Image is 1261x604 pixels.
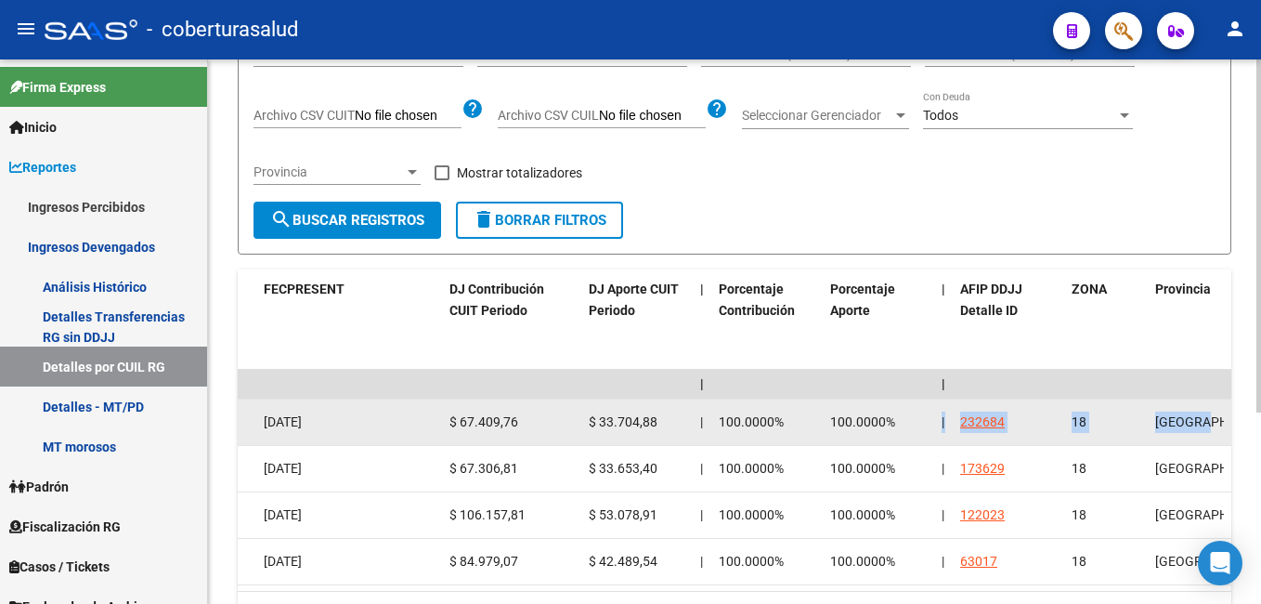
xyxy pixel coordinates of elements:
[934,269,953,373] datatable-header-cell: |
[700,554,703,569] span: |
[711,269,823,373] datatable-header-cell: Porcentaje Contribución
[700,376,704,391] span: |
[693,269,711,373] datatable-header-cell: |
[942,414,944,429] span: |
[830,507,895,522] span: 100.0000%
[9,77,106,98] span: Firma Express
[15,18,37,40] mat-icon: menu
[719,282,795,318] span: Porcentaje Contribución
[264,461,302,476] span: [DATE]
[700,282,704,296] span: |
[461,98,484,120] mat-icon: help
[1072,461,1086,476] span: 18
[264,282,344,296] span: FECPRESENT
[9,157,76,177] span: Reportes
[923,108,958,123] span: Todos
[719,461,784,476] span: 100.0000%
[719,414,784,429] span: 100.0000%
[960,412,1005,433] div: 232684
[264,414,302,429] span: [DATE]
[960,458,1005,479] div: 173629
[457,162,582,184] span: Mostrar totalizadores
[942,461,944,476] span: |
[270,212,424,229] span: Buscar Registros
[719,507,784,522] span: 100.0000%
[589,507,657,522] span: $ 53.078,91
[1072,414,1086,429] span: 18
[1064,269,1148,373] datatable-header-cell: ZONA
[589,282,679,318] span: DJ Aporte CUIT Periodo
[1155,282,1211,296] span: Provincia
[9,517,121,537] span: Fiscalización RG
[9,557,110,577] span: Casos / Tickets
[830,554,895,569] span: 100.0000%
[253,108,355,123] span: Archivo CSV CUIT
[700,461,703,476] span: |
[1072,554,1086,569] span: 18
[830,282,895,318] span: Porcentaje Aporte
[1148,269,1231,373] datatable-header-cell: Provincia
[355,108,461,125] input: Archivo CSV CUIT
[599,108,706,125] input: Archivo CSV CUIL
[589,554,657,569] span: $ 42.489,54
[264,507,302,522] span: [DATE]
[942,554,944,569] span: |
[700,507,703,522] span: |
[147,9,298,50] span: - coberturasalud
[456,202,623,239] button: Borrar Filtros
[1198,541,1242,585] div: Open Intercom Messenger
[473,212,606,229] span: Borrar Filtros
[1224,18,1246,40] mat-icon: person
[719,554,784,569] span: 100.0000%
[823,269,934,373] datatable-header-cell: Porcentaje Aporte
[942,376,945,391] span: |
[1072,507,1086,522] span: 18
[742,108,892,124] span: Seleccionar Gerenciador
[700,414,703,429] span: |
[942,282,945,296] span: |
[256,269,442,373] datatable-header-cell: FECPRESENT
[264,554,302,569] span: [DATE]
[253,202,441,239] button: Buscar Registros
[942,507,944,522] span: |
[270,208,292,230] mat-icon: search
[830,414,895,429] span: 100.0000%
[498,108,599,123] span: Archivo CSV CUIL
[449,554,518,569] span: $ 84.979,07
[449,461,518,476] span: $ 67.306,81
[449,507,526,522] span: $ 106.157,81
[449,414,518,429] span: $ 67.409,76
[960,282,1022,318] span: AFIP DDJJ Detalle ID
[442,269,581,373] datatable-header-cell: DJ Contribución CUIT Periodo
[960,505,1005,526] div: 122023
[9,117,57,138] span: Inicio
[449,282,544,318] span: DJ Contribución CUIT Periodo
[953,269,1064,373] datatable-header-cell: AFIP DDJJ Detalle ID
[581,269,693,373] datatable-header-cell: DJ Aporte CUIT Periodo
[9,477,69,497] span: Padrón
[589,414,657,429] span: $ 33.704,88
[473,208,495,230] mat-icon: delete
[960,551,997,572] div: 63017
[589,461,657,476] span: $ 33.653,40
[253,164,404,180] span: Provincia
[1072,282,1107,296] span: ZONA
[706,98,728,120] mat-icon: help
[830,461,895,476] span: 100.0000%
